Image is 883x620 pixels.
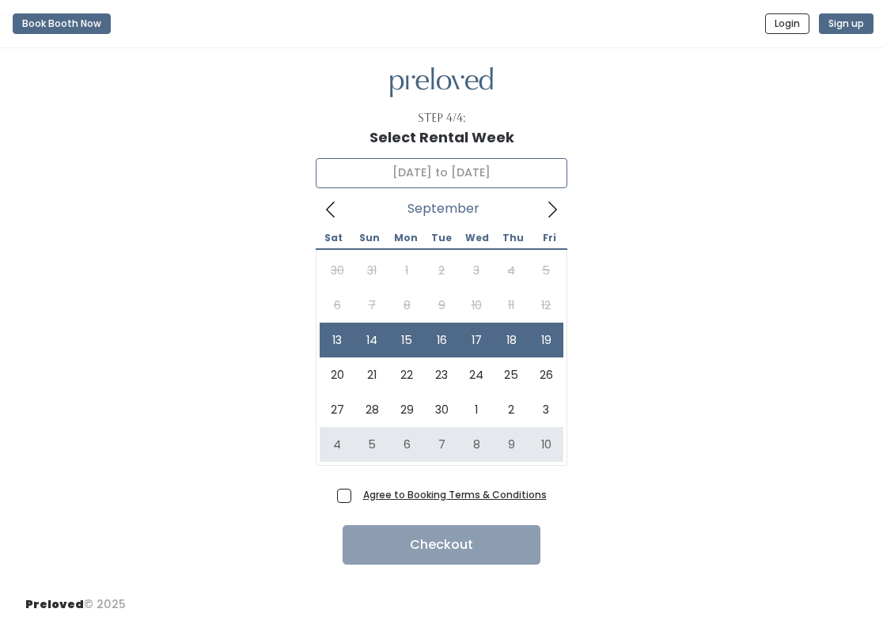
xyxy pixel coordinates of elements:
span: October 8, 2025 [459,427,494,462]
span: Mon [388,233,423,243]
span: Fri [532,233,567,243]
button: Sign up [819,13,874,34]
button: Book Booth Now [13,13,111,34]
span: September 29, 2025 [389,392,424,427]
span: September 18, 2025 [494,323,529,357]
span: Wed [460,233,495,243]
span: October 4, 2025 [320,427,354,462]
span: Thu [495,233,531,243]
button: Checkout [343,525,540,565]
span: September 24, 2025 [459,357,494,392]
span: October 1, 2025 [459,392,494,427]
span: September 30, 2025 [424,392,459,427]
a: Book Booth Now [13,6,111,41]
span: September 15, 2025 [389,323,424,357]
span: September 21, 2025 [354,357,389,392]
span: October 7, 2025 [424,427,459,462]
span: September 17, 2025 [459,323,494,357]
a: Agree to Booking Terms & Conditions [363,488,547,501]
span: September 19, 2025 [529,323,563,357]
span: September [407,206,479,212]
span: Tue [423,233,459,243]
span: October 2, 2025 [494,392,529,427]
img: preloved logo [390,67,493,98]
span: October 9, 2025 [494,427,529,462]
button: Login [765,13,809,34]
span: Sat [316,233,351,243]
h1: Select Rental Week [369,130,514,146]
span: September 20, 2025 [320,357,354,392]
span: Preloved [25,596,84,612]
span: September 13, 2025 [320,323,354,357]
span: September 14, 2025 [354,323,389,357]
span: September 16, 2025 [424,323,459,357]
span: September 27, 2025 [320,392,354,427]
span: September 28, 2025 [354,392,389,427]
span: October 10, 2025 [529,427,563,462]
div: Step 4/4: [418,110,466,127]
span: September 22, 2025 [389,357,424,392]
span: September 23, 2025 [424,357,459,392]
span: October 3, 2025 [529,392,563,427]
span: October 6, 2025 [389,427,424,462]
span: Sun [351,233,387,243]
span: September 26, 2025 [529,357,563,392]
div: © 2025 [25,584,126,613]
input: Select week [316,158,567,188]
span: October 5, 2025 [354,427,389,462]
span: September 25, 2025 [494,357,529,392]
